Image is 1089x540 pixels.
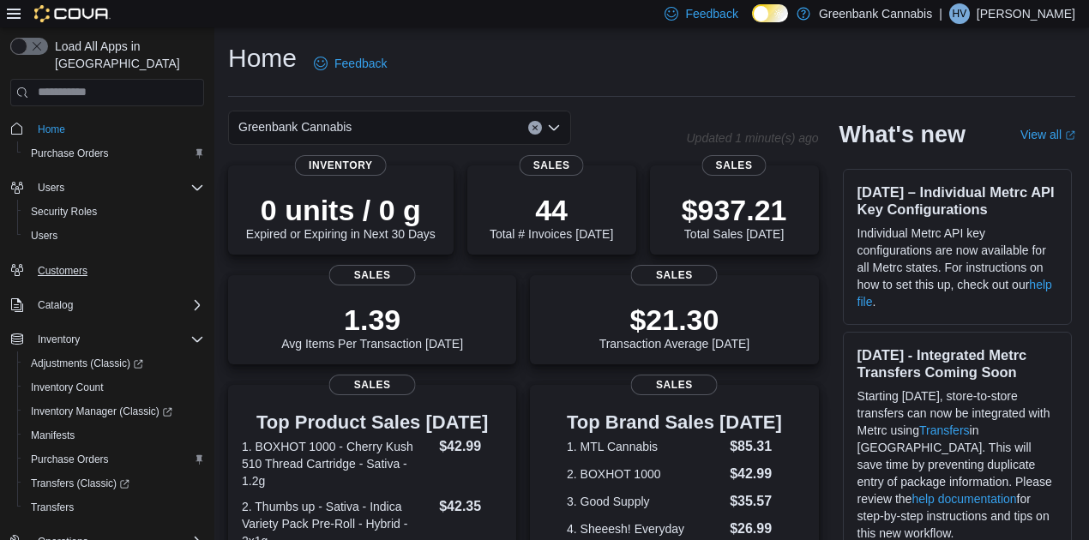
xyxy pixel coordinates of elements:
[953,3,967,24] span: HV
[38,298,73,312] span: Catalog
[31,295,204,315] span: Catalog
[730,436,782,457] dd: $85.31
[17,351,211,375] a: Adjustments (Classic)
[31,357,143,370] span: Adjustments (Classic)
[730,491,782,512] dd: $35.57
[702,155,767,176] span: Sales
[685,5,737,22] span: Feedback
[3,293,211,317] button: Catalog
[819,3,932,24] p: Greenbank Cannabis
[24,401,179,422] a: Inventory Manager (Classic)
[682,193,787,227] p: $937.21
[730,519,782,539] dd: $26.99
[48,38,204,72] span: Load All Apps in [GEOGRAPHIC_DATA]
[246,193,436,241] div: Expired or Expiring in Next 30 Days
[3,176,211,200] button: Users
[567,438,723,455] dt: 1. MTL Cannabis
[24,473,204,494] span: Transfers (Classic)
[17,375,211,399] button: Inventory Count
[857,225,1057,310] p: Individual Metrc API key configurations are now available for all Metrc states. For instructions ...
[977,3,1075,24] p: [PERSON_NAME]
[31,147,109,160] span: Purchase Orders
[24,377,111,398] a: Inventory Count
[439,436,502,457] dd: $42.99
[228,41,297,75] h1: Home
[295,155,387,176] span: Inventory
[1020,128,1075,141] a: View allExternal link
[329,375,416,395] span: Sales
[31,118,204,140] span: Home
[31,229,57,243] span: Users
[520,155,584,176] span: Sales
[242,438,432,489] dt: 1. BOXHOT 1000 - Cherry Kush 510 Thread Cartridge - Sativa - 1.2g
[31,205,97,219] span: Security Roles
[528,121,542,135] button: Clear input
[912,492,1016,506] a: help documentation
[31,477,129,490] span: Transfers (Classic)
[281,303,463,337] p: 1.39
[3,117,211,141] button: Home
[329,265,416,285] span: Sales
[599,303,750,351] div: Transaction Average [DATE]
[31,381,104,394] span: Inventory Count
[281,303,463,351] div: Avg Items Per Transaction [DATE]
[24,201,104,222] a: Security Roles
[24,353,150,374] a: Adjustments (Classic)
[839,121,966,148] h2: What's new
[949,3,970,24] div: Heera Verma
[17,471,211,495] a: Transfers (Classic)
[3,258,211,283] button: Customers
[34,5,111,22] img: Cova
[567,493,723,510] dt: 3. Good Supply
[631,265,718,285] span: Sales
[31,119,72,140] a: Home
[24,377,204,398] span: Inventory Count
[31,177,204,198] span: Users
[17,495,211,519] button: Transfers
[31,405,172,418] span: Inventory Manager (Classic)
[919,423,970,437] a: Transfers
[24,225,64,246] a: Users
[31,453,109,466] span: Purchase Orders
[3,327,211,351] button: Inventory
[334,55,387,72] span: Feedback
[939,3,942,24] p: |
[307,46,394,81] a: Feedback
[31,501,74,514] span: Transfers
[857,346,1057,381] h3: [DATE] - Integrated Metrc Transfers Coming Soon
[547,121,561,135] button: Open list of options
[490,193,613,227] p: 44
[38,123,65,136] span: Home
[24,449,204,470] span: Purchase Orders
[439,496,502,517] dd: $42.35
[631,375,718,395] span: Sales
[682,193,787,241] div: Total Sales [DATE]
[752,22,753,23] span: Dark Mode
[38,333,80,346] span: Inventory
[31,177,71,198] button: Users
[31,429,75,442] span: Manifests
[38,264,87,278] span: Customers
[686,131,818,145] p: Updated 1 minute(s) ago
[24,401,204,422] span: Inventory Manager (Classic)
[24,497,81,518] a: Transfers
[599,303,750,337] p: $21.30
[24,143,204,164] span: Purchase Orders
[246,193,436,227] p: 0 units / 0 g
[17,447,211,471] button: Purchase Orders
[24,497,204,518] span: Transfers
[857,183,1057,218] h3: [DATE] – Individual Metrc API Key Configurations
[752,4,788,22] input: Dark Mode
[567,412,782,433] h3: Top Brand Sales [DATE]
[24,425,81,446] a: Manifests
[17,423,211,447] button: Manifests
[17,399,211,423] a: Inventory Manager (Classic)
[24,425,204,446] span: Manifests
[17,200,211,224] button: Security Roles
[24,143,116,164] a: Purchase Orders
[730,464,782,484] dd: $42.99
[24,449,116,470] a: Purchase Orders
[31,295,80,315] button: Catalog
[24,473,136,494] a: Transfers (Classic)
[31,329,87,350] button: Inventory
